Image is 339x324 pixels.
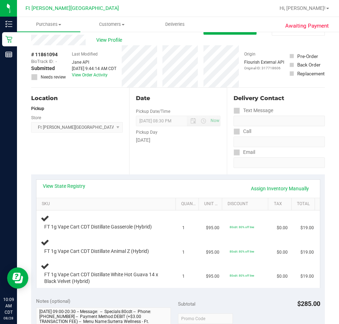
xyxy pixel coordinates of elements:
[206,249,219,256] span: $95.00
[230,250,254,253] span: 80cdt: 80% off line
[44,248,149,255] span: FT 1g Vape Cart CDT Distillate Animal Z (Hybrid)
[297,70,324,77] div: Replacement
[43,183,85,190] a: View State Registry
[182,249,185,256] span: 1
[80,17,144,32] a: Customers
[5,21,12,28] inline-svg: Inventory
[204,201,219,207] a: Unit Price
[96,36,125,44] span: View Profile
[274,201,289,207] a: Tax
[25,5,119,11] span: Ft [PERSON_NAME][GEOGRAPHIC_DATA]
[300,249,314,256] span: $19.00
[228,201,265,207] a: Discount
[41,74,66,80] span: Needs review
[230,225,254,229] span: 80cdt: 80% off line
[230,274,254,277] span: 80cdt: 80% off line
[300,273,314,280] span: $19.00
[246,183,314,195] a: Assign Inventory Manually
[136,108,170,115] label: Pickup Date/Time
[5,36,12,43] inline-svg: Retail
[17,21,80,28] span: Purchases
[72,65,116,72] div: [DATE] 9:44:14 AM CDT
[206,273,219,280] span: $95.00
[44,224,152,230] span: FT 1g Vape Cart CDT Distillate Gasserole (Hybrid)
[136,137,221,144] div: [DATE]
[297,53,318,60] div: Pre-Order
[178,301,195,307] span: Subtotal
[206,225,219,231] span: $95.00
[31,51,58,58] span: # 11861094
[178,313,233,324] input: Promo Code
[72,51,98,57] label: Last Modified
[72,59,116,65] div: Jane API
[31,94,123,103] div: Location
[300,225,314,231] span: $19.00
[182,225,185,231] span: 1
[234,105,273,116] label: Text Message
[143,17,207,32] a: Deliveries
[234,94,325,103] div: Delivery Contact
[297,201,312,207] a: Total
[181,201,196,207] a: Quantity
[234,126,251,137] label: Call
[31,106,44,111] strong: Pickup
[31,115,41,121] label: Store
[182,273,185,280] span: 1
[44,271,164,285] span: FT 1g Vape Cart CDT Distillate White Hot Guava 14 x Black Velvet (Hybrid)
[244,65,284,71] p: Original ID: 317718606
[72,73,108,77] a: View Order Activity
[297,61,321,68] div: Back Order
[277,249,288,256] span: $0.00
[280,5,326,11] span: Hi, [PERSON_NAME]!
[3,296,14,316] p: 10:09 AM CDT
[234,137,325,147] input: Format: (999) 999-9999
[234,116,325,126] input: Format: (999) 999-9999
[3,316,14,321] p: 08/28
[136,129,157,135] label: Pickup Day
[17,17,80,32] a: Purchases
[81,21,143,28] span: Customers
[42,201,173,207] a: SKU
[136,94,221,103] div: Date
[234,147,255,157] label: Email
[244,51,255,57] label: Origin
[36,298,70,304] span: Notes (optional)
[244,59,284,71] div: Flourish External API
[277,225,288,231] span: $0.00
[5,51,12,58] inline-svg: Reports
[7,267,28,289] iframe: Resource center
[56,58,57,65] span: -
[285,22,329,30] span: Awaiting Payment
[31,58,54,65] span: BioTrack ID:
[297,300,320,307] span: $285.00
[31,65,55,72] span: Submitted
[277,273,288,280] span: $0.00
[156,21,194,28] span: Deliveries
